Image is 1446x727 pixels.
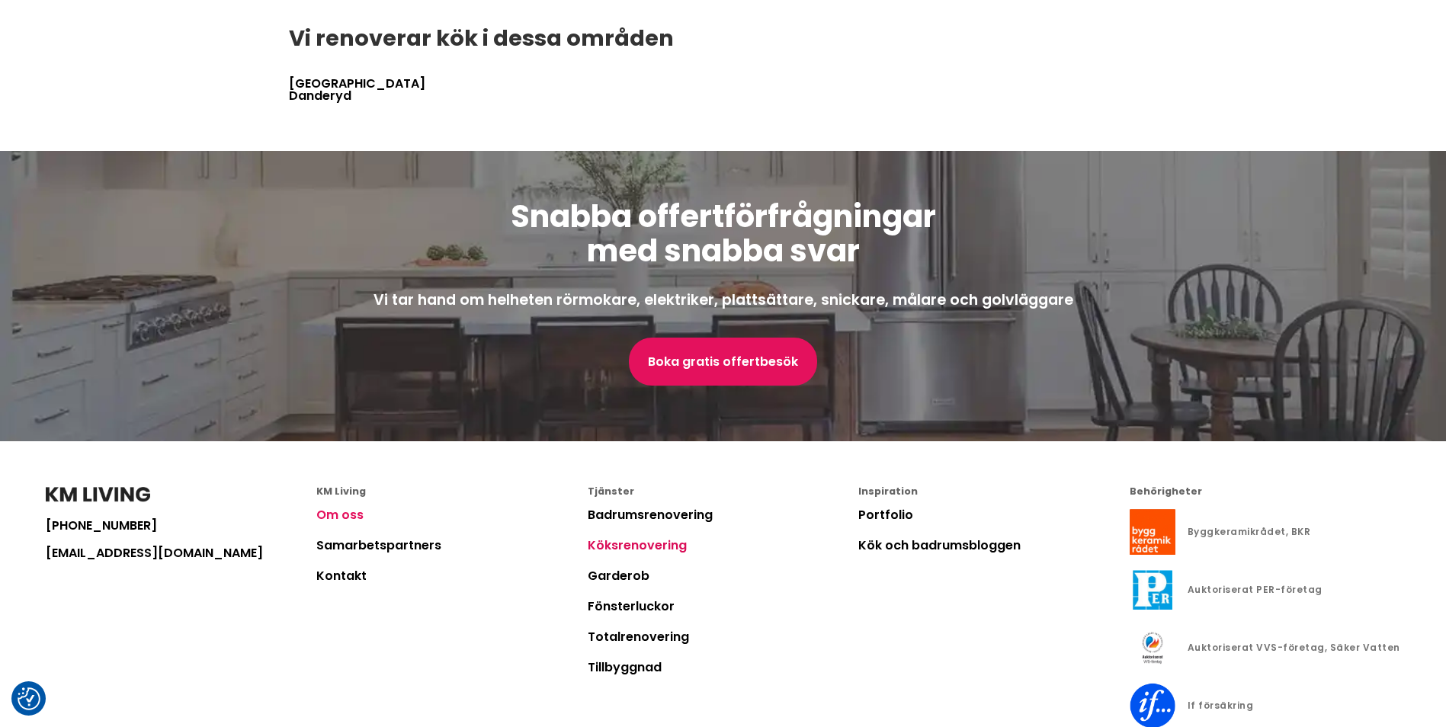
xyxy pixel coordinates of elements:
a: Danderyd [289,87,351,104]
a: Portfolio [858,506,913,524]
div: Auktoriserat VVS-företag, Säker Vatten [1188,643,1400,652]
div: KM Living [316,487,587,497]
a: Samarbetspartners [316,536,441,554]
a: Tillbyggnad [588,658,662,676]
a: Totalrenovering [588,628,689,645]
a: [PHONE_NUMBER] [46,520,316,532]
div: Byggkeramikrådet, BKR [1188,527,1311,536]
h2: Vi renoverar kök i dessa områden [289,23,1158,53]
img: Revisit consent button [18,687,40,710]
div: Auktoriserat PER-företag [1188,585,1323,594]
img: Auktoriserat PER-företag [1130,567,1175,613]
a: Fönsterluckor [588,597,675,615]
a: Om oss [316,506,364,524]
a: Boka gratis offertbesök [629,338,817,386]
a: [GEOGRAPHIC_DATA] [289,75,425,92]
a: Kök och badrumsbloggen [858,536,1021,554]
a: [EMAIL_ADDRESS][DOMAIN_NAME] [46,547,316,559]
img: KM Living [46,487,150,502]
button: Samtyckesinställningar [18,687,40,710]
img: Auktoriserat VVS-företag, Säker Vatten [1130,625,1175,671]
a: Badrumsrenovering [588,506,713,524]
a: Kontakt [316,567,367,584]
div: Tjänster [588,487,858,497]
a: Köksrenovering [588,536,687,554]
a: Garderob [588,567,649,584]
div: Inspiration [858,487,1129,497]
img: Byggkeramikrådet, BKR [1130,509,1175,555]
div: Behörigheter [1130,487,1400,497]
div: If försäkring [1188,701,1254,710]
